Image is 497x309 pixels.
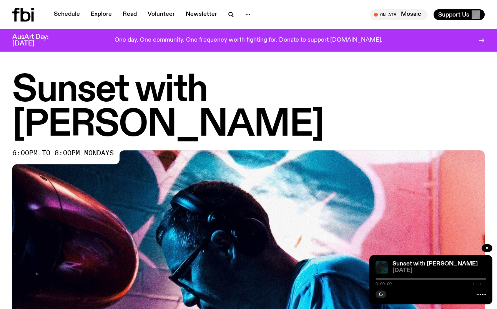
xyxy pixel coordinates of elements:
a: Schedule [49,9,85,20]
a: Volunteer [143,9,180,20]
span: 6:00pm to 8:00pm mondays [12,150,114,156]
h3: AusArt Day: [DATE] [12,34,62,47]
button: On AirMosaic [370,9,427,20]
a: Read [118,9,141,20]
span: [DATE] [392,268,486,274]
a: Newsletter [181,9,222,20]
a: Sunset with [PERSON_NAME] [392,261,478,267]
span: -:--:-- [470,282,486,286]
span: 0:00:00 [376,282,392,286]
p: One day. One community. One frequency worth fighting for. Donate to support [DOMAIN_NAME]. [115,37,382,44]
button: Support Us [434,9,485,20]
h1: Sunset with [PERSON_NAME] [12,73,485,143]
a: Explore [86,9,116,20]
span: Support Us [438,11,469,18]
